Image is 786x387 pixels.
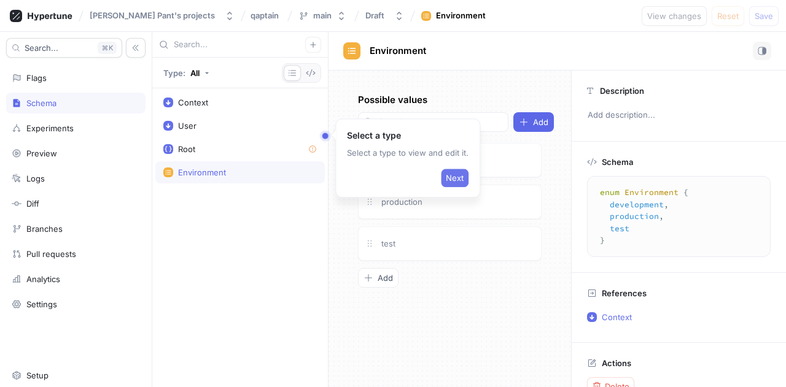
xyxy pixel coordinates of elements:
[26,148,57,158] div: Preview
[381,239,395,248] span: test
[600,86,644,96] p: Description
[26,370,49,380] div: Setup
[602,157,633,167] p: Schema
[370,46,426,56] span: Environment
[85,6,239,26] button: [PERSON_NAME] Pant's projects
[360,6,409,26] button: Draft
[647,12,701,20] span: View changes
[513,112,554,132] button: Add
[717,12,739,20] span: Reset
[602,312,632,322] p: Context
[178,98,208,107] div: Context
[533,118,548,126] span: Add
[26,123,74,133] div: Experiments
[26,98,56,108] div: Schema
[6,38,122,58] button: Search...K
[582,307,771,327] button: Context
[159,62,214,83] button: Type: All
[755,12,773,20] span: Save
[749,6,779,26] button: Save
[313,10,332,21] div: main
[178,167,226,177] div: Environment
[436,10,486,22] div: Environment
[251,11,279,20] span: qaptain
[294,6,351,26] button: main
[26,174,45,183] div: Logs
[174,39,305,51] input: Search...
[593,182,765,251] textarea: enum Environment { development, production, test }
[712,6,744,26] button: Reset
[163,68,185,78] p: Type:
[381,197,422,207] span: production
[642,6,707,26] button: View changes
[190,68,200,78] div: All
[26,199,39,209] div: Diff
[26,73,47,83] div: Flags
[358,268,399,288] button: Add
[178,144,195,154] div: Root
[602,288,647,298] p: References
[582,105,776,126] p: Add description...
[25,44,58,52] span: Search...
[26,299,57,309] div: Settings
[365,10,384,21] div: Draft
[26,274,60,284] div: Analytics
[178,121,196,131] div: User
[378,116,503,128] input: Search...
[26,224,63,234] div: Branches
[98,42,117,54] div: K
[90,10,215,21] div: [PERSON_NAME] Pant's projects
[358,93,427,107] p: Possible values
[602,358,631,368] p: Actions
[378,274,393,282] span: Add
[26,249,76,259] div: Pull requests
